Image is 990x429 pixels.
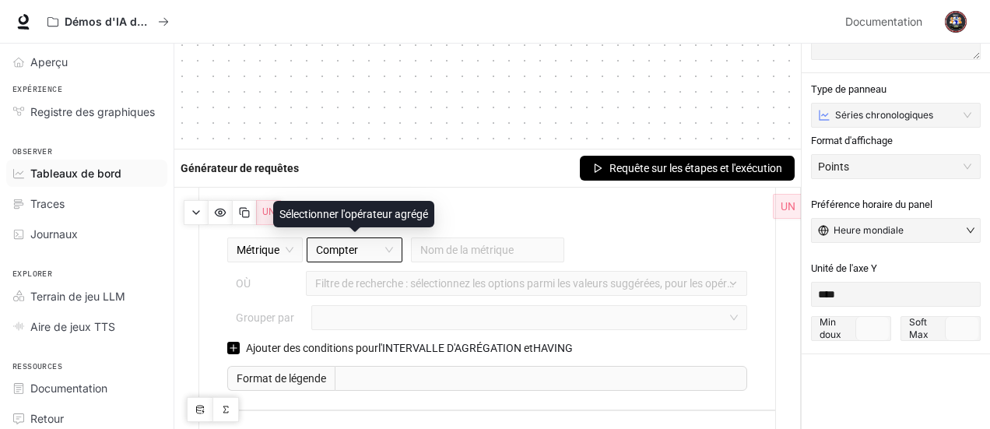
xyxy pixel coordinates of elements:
button: Avatar de l'utilisateur [940,6,971,37]
font: Métrique [237,244,279,256]
a: Journaux [6,220,167,248]
span: Compter [316,238,393,262]
font: Sélectionner l'opérateur agrégé [279,208,428,220]
font: Expérience [12,84,62,94]
font: Registre des graphiques [30,105,155,118]
font: Journaux [30,227,78,241]
img: logo_orange.svg [25,25,37,37]
a: Tableaux de bord [6,160,167,187]
button: Requête sur les étapes et l'exécution [580,156,795,181]
font: Retour [30,412,64,425]
a: Aperçu [6,48,167,76]
font: Ajouter des conditions pour [246,342,378,354]
font: Domaine : [URL] [40,40,118,52]
font: Requête sur les étapes et l'exécution [609,162,782,174]
a: Aire de jeux TTS [6,313,167,340]
font: Traces [30,197,65,210]
font: Aire de jeux TTS [30,320,115,333]
font: UN [262,206,276,217]
font: Type de panneau [811,83,886,95]
font: Min doux [820,316,841,340]
img: tab_keywords_by_traffic_grey.svg [187,90,199,103]
font: Points [818,160,849,173]
font: Aperçu [30,55,68,69]
span: vers le bas [966,226,975,235]
font: Ressources [12,361,62,371]
font: UN [781,200,795,213]
font: OÙ [236,277,251,290]
a: Terrain de jeu LLM [6,283,167,310]
font: Grouper par [236,311,294,324]
font: Tableaux de bord [30,167,121,180]
font: Compter [316,244,358,256]
font: Unité de l'axe Y [811,262,877,274]
font: Format d'affichage [811,135,893,146]
font: Préférence horaire du panel [811,199,932,210]
font: Documentation [30,382,107,395]
a: Documentation [6,374,167,402]
a: Traces [6,190,167,217]
button: Tous les espaces de travail [40,6,176,37]
font: Explorer [12,269,52,279]
font: Générateur de requêtes [181,162,299,174]
span: Métrique [237,238,293,262]
font: Observer [12,146,52,156]
img: tab_domain_overview_orange.svg [42,90,54,103]
font: Heure mondiale [834,224,904,236]
font: Séries chronologiques [835,109,933,121]
button: UN [773,194,803,219]
button: Heure mondialevers le bas [811,218,981,243]
font: version [44,25,75,37]
font: Terrain de jeu LLM [30,290,125,303]
font: et [524,342,533,354]
img: website_grey.svg [25,40,37,53]
font: Soft Max [909,316,929,340]
font: 4.0.25 [75,25,103,37]
a: Documentation [839,6,934,37]
font: Présentation du domaine [59,91,171,103]
button: UN [256,200,281,225]
font: Documentation [845,15,922,28]
font: Mots-clés par trafic [204,91,292,103]
a: Registre des graphiques [6,98,167,125]
img: Avatar de l'utilisateur [945,11,967,33]
font: Format de légende [237,373,326,385]
font: Démos d'IA dans le monde réel [65,15,233,28]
